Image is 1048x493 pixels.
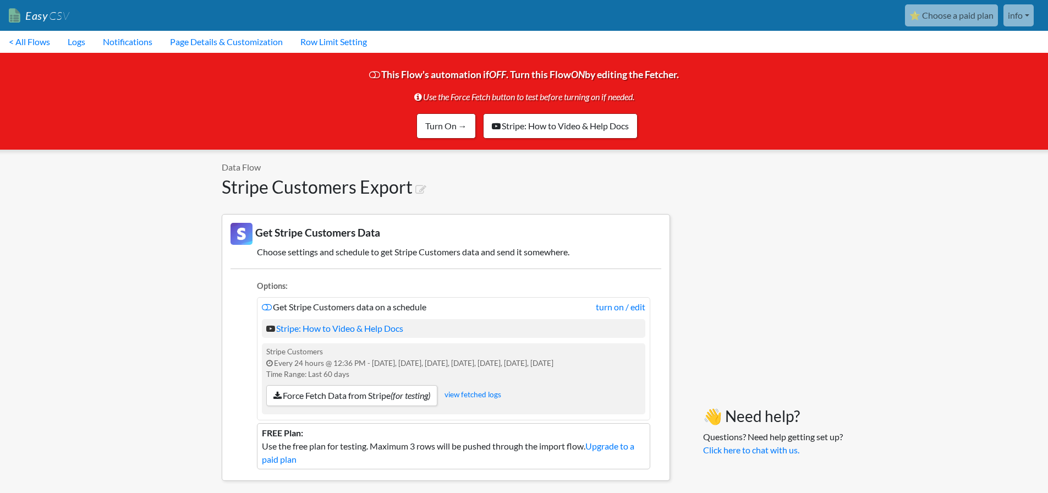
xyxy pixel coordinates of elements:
a: Page Details & Customization [161,31,292,53]
a: Notifications [94,31,161,53]
h1: Stripe Customers Export [222,177,670,198]
span: CSV [48,9,69,23]
span: Use the Force Fetch button to test before turning on if needed. [414,86,634,108]
li: Options: [257,280,650,295]
a: Stripe: How to Video & Help Docs [483,113,638,139]
h3: Get Stripe Customers Data [231,223,661,245]
h3: 👋 Need help? [703,407,843,426]
p: Questions? Need help getting set up? [703,430,843,457]
a: Stripe: How to Video & Help Docs [266,323,403,333]
i: (for testing) [391,390,430,401]
h5: Choose settings and schedule to get Stripe Customers data and send it somewhere. [231,246,661,257]
a: Logs [59,31,94,53]
a: ⭐ Choose a paid plan [905,4,998,26]
img: Stripe Customers [231,223,253,245]
i: OFF [489,69,506,80]
li: Get Stripe Customers data on a schedule [257,297,650,420]
a: Click here to chat with us. [703,445,799,455]
p: Data Flow [222,161,670,174]
a: info [1003,4,1034,26]
b: FREE Plan: [262,428,303,438]
div: Stripe Customers Every 24 hours @ 12:36 PM - [DATE], [DATE], [DATE], [DATE], [DATE], [DATE], [DAT... [262,343,645,414]
a: Force Fetch Data from Stripe(for testing) [266,385,437,406]
li: Use the free plan for testing. Maximum 3 rows will be pushed through the import flow. [257,423,650,469]
i: ON [571,69,585,80]
span: This Flow's automation if . Turn this Flow by editing the Fetcher. [369,69,679,128]
a: EasyCSV [9,4,69,27]
a: Row Limit Setting [292,31,376,53]
a: turn on / edit [596,300,645,314]
a: Turn On → [416,113,476,139]
a: view fetched logs [445,391,501,399]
